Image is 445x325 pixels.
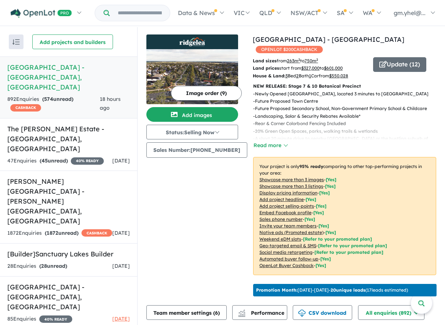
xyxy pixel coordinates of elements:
[259,210,311,215] u: Embed Facebook profile
[256,287,408,293] p: [DATE] - [DATE] - ( 17 leads estimated)
[239,310,284,316] span: Performance
[313,210,324,215] span: [ Yes ]
[253,141,288,150] button: Read more
[7,262,67,271] div: 28 Enquir ies
[259,216,303,222] u: Sales phone number
[253,105,442,112] p: - Future Proposed Secondary School, Non-Government Primary School & Childcare
[316,203,327,209] span: [ Yes ]
[146,34,238,104] a: Ridgelea Estate - Pakenham East LogoRidgelea Estate - Pakenham East
[309,73,311,78] u: 1
[304,58,318,63] u: 750 m
[318,223,329,229] span: [ Yes ]
[253,128,442,135] p: - 20% Green Open Spaces, parks, walking trails & wetlands
[253,90,442,98] p: - Newly Opened [GEOGRAPHIC_DATA], located 3 minutes to [GEOGRAPHIC_DATA]
[44,96,53,102] span: 574
[259,236,301,242] u: Weekend eDM slots
[7,315,72,324] div: 85 Enquir ies
[42,96,73,102] strong: ( unread)
[324,65,343,71] u: $ 601,000
[299,164,323,169] b: 95 % ready
[253,83,436,90] p: NEW RELEASE: Stage 7 & 10 Botanical Precinct
[253,157,436,275] p: Your project is only comparing to other top-performing projects in your area: - - - - - - - - - -...
[253,72,368,80] p: Bed Bath Car from
[296,73,299,78] u: 2
[259,243,316,248] u: Geo-targeted email & SMS
[253,120,442,127] p: - Rear & Corner Colorbond Fencing Included
[285,73,288,78] u: 3
[315,263,326,268] span: [Yes]
[253,98,442,105] p: - Future Proposed Town Centre
[100,96,121,111] span: 18 hours ago
[318,243,387,248] span: [Refer to your promoted plan]
[111,5,168,21] input: Try estate name, suburb, builder or developer
[259,177,324,182] u: Showcase more than 3 images
[253,57,368,65] p: from
[325,183,336,189] span: [ Yes ]
[40,157,68,164] strong: ( unread)
[112,315,130,322] span: [DATE]
[7,176,130,226] h5: [PERSON_NAME][GEOGRAPHIC_DATA] - [PERSON_NAME][GEOGRAPHIC_DATA] , [GEOGRAPHIC_DATA]
[303,236,372,242] span: [Refer to your promoted plan]
[256,287,298,293] b: Promotion Month:
[238,312,245,317] img: bar-chart.svg
[253,58,277,63] b: Land sizes
[39,263,67,269] strong: ( unread)
[316,58,318,62] sup: 2
[7,124,130,154] h5: The [PERSON_NAME] Estate - [GEOGRAPHIC_DATA] , [GEOGRAPHIC_DATA]
[358,305,424,320] button: All enquiries (892)
[238,310,245,314] img: line-chart.svg
[304,216,315,222] span: [ Yes ]
[146,142,247,158] button: Sales Number:[PHONE_NUMBER]
[232,305,287,320] button: Performance
[287,58,300,63] u: 263 m
[259,256,318,262] u: Automated buyer follow-up
[320,65,343,71] span: to
[320,256,331,262] span: [Yes]
[319,190,330,196] span: [ Yes ]
[112,263,130,269] span: [DATE]
[39,315,72,323] span: 40 % READY
[146,305,227,320] button: Team member settings (6)
[306,197,316,202] span: [ Yes ]
[7,282,130,312] h5: [GEOGRAPHIC_DATA] - [GEOGRAPHIC_DATA] , [GEOGRAPHIC_DATA]
[7,95,100,113] div: 892 Enquir ies
[41,157,48,164] span: 45
[326,177,336,182] span: [ Yes ]
[253,65,279,71] b: Land prices
[373,57,426,72] button: Update (12)
[47,230,58,236] span: 1872
[12,39,20,45] img: sort.svg
[7,157,104,165] div: 47 Enquir ies
[253,65,368,72] p: start from
[112,230,130,236] span: [DATE]
[32,34,113,49] button: Add projects and builders
[253,113,442,120] p: - Landscaping, Solar & Security Rebates Available*
[298,310,306,317] img: download icon
[329,73,348,78] u: $ 550,028
[325,230,336,235] span: [Yes]
[7,62,130,92] h5: [GEOGRAPHIC_DATA] - [GEOGRAPHIC_DATA] , [GEOGRAPHIC_DATA]
[146,125,238,139] button: Status:Selling Now
[298,58,300,62] sup: 2
[256,46,323,53] span: OPENLOT $ 200 CASHBACK
[171,86,242,101] button: Image order (9)
[314,249,383,255] span: [Refer to your promoted plan]
[149,37,235,46] img: Ridgelea Estate - Pakenham East Logo
[293,305,352,320] button: CSV download
[394,9,426,17] span: gm.yhel@...
[259,190,317,196] u: Display pricing information
[259,230,324,235] u: Native ads (Promoted estate)
[259,223,317,229] u: Invite your team members
[331,287,365,293] b: 20 unique leads
[112,157,130,164] span: [DATE]
[300,58,318,63] span: to
[71,157,104,165] span: 40 % READY
[301,65,320,71] u: $ 327,000
[146,49,238,104] img: Ridgelea Estate - Pakenham East
[259,183,323,189] u: Showcase more than 3 listings
[259,203,314,209] u: Add project selling-points
[45,230,79,236] strong: ( unread)
[253,35,404,44] a: [GEOGRAPHIC_DATA] - [GEOGRAPHIC_DATA]
[7,249,130,259] h5: [Builder] Sanctuary Lakes Builder
[41,263,47,269] span: 28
